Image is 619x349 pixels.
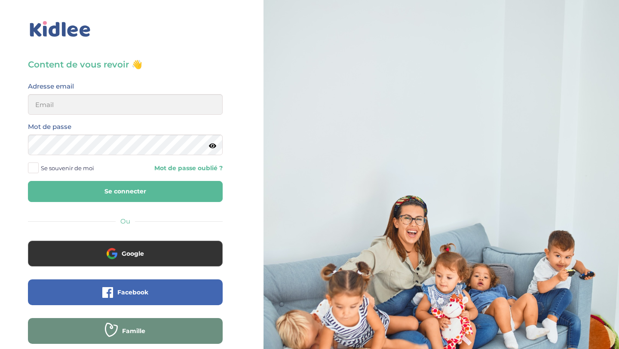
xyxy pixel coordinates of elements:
span: Ou [120,217,130,225]
img: facebook.png [102,287,113,298]
a: Facebook [28,294,223,302]
span: Google [122,249,144,258]
h3: Content de vous revoir 👋 [28,58,223,70]
img: google.png [107,248,117,259]
span: Facebook [117,288,148,297]
a: Mot de passe oublié ? [132,164,222,172]
label: Adresse email [28,81,74,92]
button: Facebook [28,279,223,305]
label: Mot de passe [28,121,71,132]
input: Email [28,94,223,115]
button: Google [28,241,223,266]
button: Se connecter [28,181,223,202]
img: logo_kidlee_bleu [28,19,92,39]
a: Famille [28,333,223,341]
span: Famille [122,327,145,335]
a: Google [28,255,223,263]
button: Famille [28,318,223,344]
span: Se souvenir de moi [41,162,94,174]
